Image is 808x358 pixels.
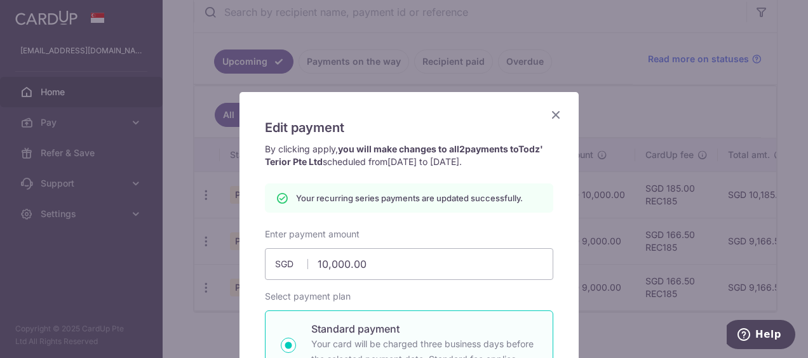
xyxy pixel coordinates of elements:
[311,321,537,336] p: Standard payment
[275,258,308,270] span: SGD
[265,117,553,138] h5: Edit payment
[296,192,523,204] p: Your recurring series payments are updated successfully.
[265,290,351,303] label: Select payment plan
[265,143,553,168] p: By clicking apply, scheduled from .
[265,143,543,167] strong: you will make changes to all payments to
[265,248,553,280] input: 0.00
[459,143,465,154] span: 2
[727,320,795,352] iframe: Opens a widget where you can find more information
[548,107,563,123] button: Close
[265,228,360,241] label: Enter payment amount
[387,156,459,167] span: [DATE] to [DATE]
